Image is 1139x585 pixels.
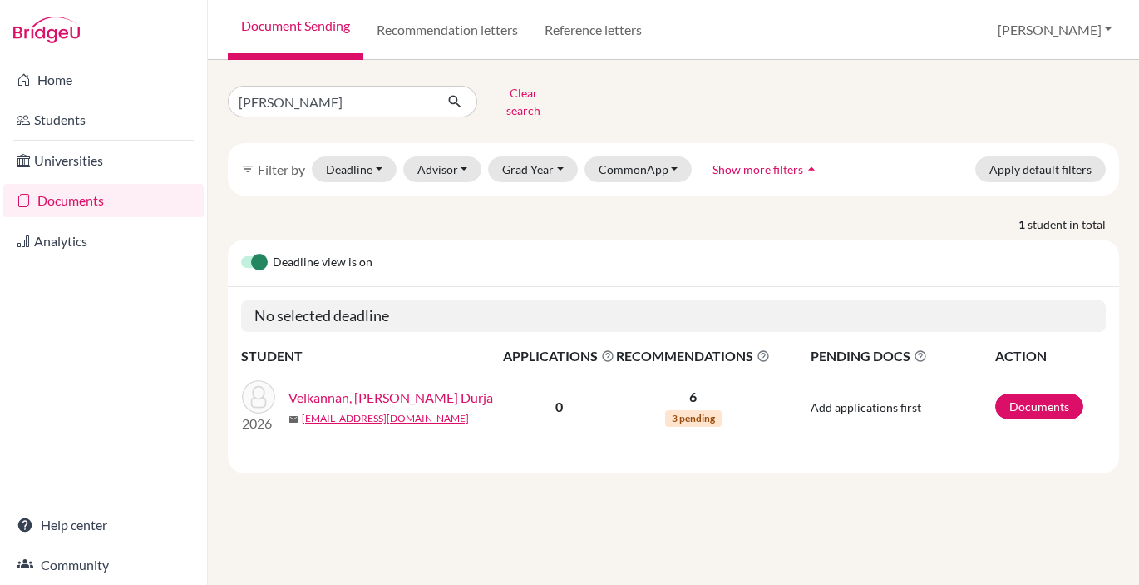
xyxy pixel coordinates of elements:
[3,548,204,582] a: Community
[488,156,578,182] button: Grad Year
[241,162,254,176] i: filter_list
[555,399,563,414] b: 0
[584,156,693,182] button: CommonApp
[503,346,614,366] span: APPLICATIONS
[1018,216,1028,233] strong: 1
[3,508,204,542] a: Help center
[811,400,921,414] span: Add applications first
[616,387,770,407] p: 6
[312,156,397,182] button: Deadline
[995,394,1083,419] a: Documents
[302,411,469,426] a: [EMAIL_ADDRESS][DOMAIN_NAME]
[803,161,820,177] i: arrow_drop_up
[242,414,275,434] p: 2026
[288,414,298,424] span: mail
[1028,216,1119,233] span: student in total
[288,388,493,408] a: Velkannan, [PERSON_NAME] Durja
[712,162,803,176] span: Show more filters
[3,63,204,97] a: Home
[994,345,1106,367] th: ACTION
[477,80,569,123] button: Clear search
[13,17,80,43] img: Bridge-U
[811,346,994,366] span: PENDING DOCS
[616,346,770,366] span: RECOMMENDATIONS
[975,156,1106,182] button: Apply default filters
[990,14,1119,46] button: [PERSON_NAME]
[273,253,372,273] span: Deadline view is on
[665,410,722,427] span: 3 pending
[241,345,502,367] th: STUDENT
[3,184,204,217] a: Documents
[698,156,834,182] button: Show more filtersarrow_drop_up
[241,300,1106,332] h5: No selected deadline
[242,380,275,414] img: Velkannan, Sarvesh Durja
[3,103,204,136] a: Students
[3,225,204,258] a: Analytics
[3,144,204,177] a: Universities
[403,156,482,182] button: Advisor
[228,86,434,117] input: Find student by name...
[258,161,305,177] span: Filter by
